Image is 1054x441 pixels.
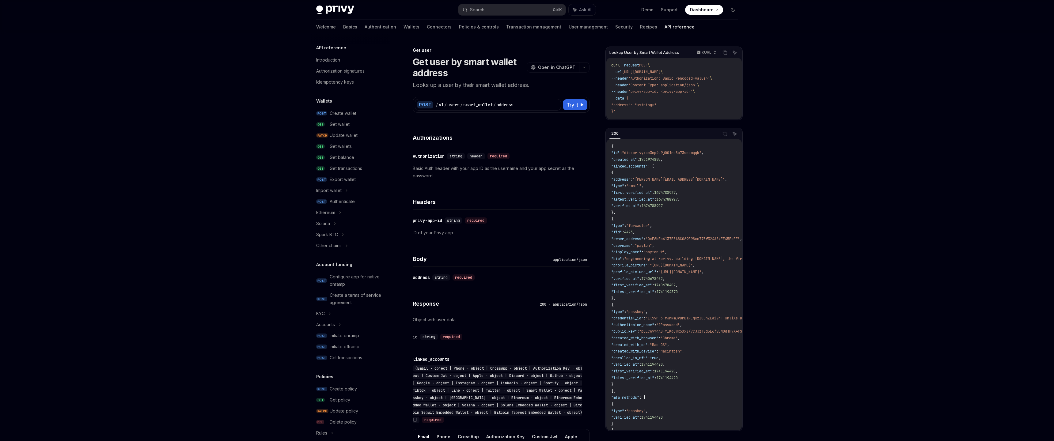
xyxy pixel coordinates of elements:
div: smart_wallet [463,102,493,108]
a: Support [661,7,678,13]
span: , [676,369,678,374]
span: 1674788927 [654,190,676,195]
div: POST [417,101,433,108]
div: Create policy [330,385,357,393]
div: Create wallet [330,110,356,117]
span: 1674788927 [641,203,663,208]
a: GETGet wallets [311,141,390,152]
span: , [661,157,663,162]
a: Authorization signatures [311,66,390,77]
span: "type" [611,223,624,228]
div: required [465,217,487,224]
a: API reference [665,20,695,34]
div: Other chains [316,242,342,249]
span: "address" [611,177,631,182]
span: \ [693,89,695,94]
span: "verified_at" [611,276,639,281]
span: , [652,243,654,248]
div: Get transactions [330,165,362,172]
div: Spark BTC [316,231,338,238]
div: Idempotency keys [316,78,354,86]
span: : [639,203,641,208]
span: --request [620,63,639,68]
span: { [611,170,613,175]
span: : [656,349,658,354]
span: 'Content-Type: application/json' [628,83,697,88]
span: "first_verified_at" [611,369,652,374]
span: "[PERSON_NAME][EMAIL_ADDRESS][DOMAIN_NAME]" [633,177,725,182]
span: , [693,263,695,268]
span: GET [316,166,325,171]
div: / [436,102,438,108]
a: GETGet balance [311,152,390,163]
span: 'privy-app-id: <privy-app-id>' [628,89,693,94]
span: : [637,329,639,334]
span: , [676,283,678,288]
span: , [646,409,648,413]
a: POSTCreate a terms of service agreement [311,290,390,308]
div: Update wallet [330,132,358,139]
span: , [658,356,661,360]
span: "type" [611,309,624,314]
span: \ [710,76,712,81]
span: "pQECAyYgASFYIKdGwx5XxZ/7CJJzT8d5L6jyLNQdTH7X+rSZdPJ9Ux/QIlggRm4OcJ8F3aB5zYz3T9LxLdDfGpWvYkHgS4A8... [639,329,866,334]
span: "[URL][DOMAIN_NAME]" [658,269,701,274]
span: 1741194420 [654,369,676,374]
div: Configure app for native onramp [330,273,386,288]
a: PATCHUpdate policy [311,405,390,417]
span: : [652,369,654,374]
span: 1674788927 [656,197,678,202]
span: 1740678402 [654,283,676,288]
span: Ask AI [579,7,591,13]
span: 1731974895 [639,157,661,162]
div: / [444,102,447,108]
span: 1741194420 [641,362,663,367]
div: Delete policy [330,418,357,426]
span: Lookup User by Smart Wallet Address [609,50,679,55]
div: Initiate onramp [330,332,359,339]
span: POST [316,334,327,338]
div: Get policy [330,396,350,404]
a: Wallets [404,20,419,34]
span: "verified_at" [611,415,639,420]
span: POST [316,356,327,360]
div: / [493,102,496,108]
span: "id" [611,150,620,155]
h5: Policies [316,373,333,380]
a: Connectors [427,20,452,34]
a: Authentication [365,20,396,34]
span: "enrolled_in_mfa" [611,356,648,360]
span: : [639,415,641,420]
div: Get wallets [330,143,352,150]
span: , [667,342,669,347]
span: 'Authorization: Basic <encoded-value>' [628,76,710,81]
span: "latest_verified_at" [611,197,654,202]
span: "Macintosh" [658,349,682,354]
span: "payton" [635,243,652,248]
span: "Il5vP-3Tm3hNmDVBmDlREgXzIOJnZEaiVnT-XMliXe-BufP9GL1-d3qhozk9IkZwQ_" [646,316,791,321]
p: Object with user data. [413,316,590,323]
a: Policies & controls [459,20,499,34]
span: { [611,144,613,149]
span: 1740678402 [641,276,663,281]
span: : [633,243,635,248]
div: Get wallet [330,121,350,128]
span: : [622,256,624,261]
div: required [422,417,444,423]
div: Import wallet [316,187,342,194]
span: "owner_address" [611,236,643,241]
span: --data [611,96,624,101]
span: POST [316,111,327,116]
span: GET [316,155,325,160]
span: "display_name" [611,250,641,254]
span: : [639,276,641,281]
span: POST [316,387,327,391]
span: string [449,154,462,159]
span: "credential_id" [611,316,643,321]
span: "Mac OS" [650,342,667,347]
a: GETGet wallet [311,119,390,130]
div: users [447,102,460,108]
div: Authenticate [330,198,355,205]
span: "0xE6bFb4137F3A8C069F98cc775f324A84FE45FdFF" [646,236,740,241]
a: Demo [641,7,654,13]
